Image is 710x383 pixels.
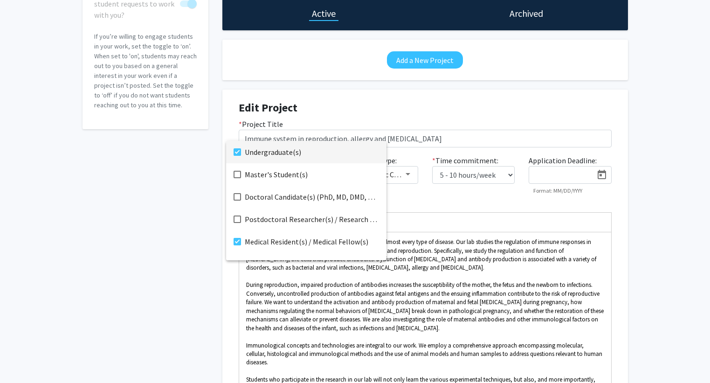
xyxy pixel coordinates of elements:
span: Faculty [245,253,379,275]
span: Master's Student(s) [245,163,379,186]
iframe: Chat [7,341,40,376]
span: Doctoral Candidate(s) (PhD, MD, DMD, PharmD, etc.) [245,186,379,208]
span: Undergraduate(s) [245,141,379,163]
span: Medical Resident(s) / Medical Fellow(s) [245,230,379,253]
span: Postdoctoral Researcher(s) / Research Staff [245,208,379,230]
